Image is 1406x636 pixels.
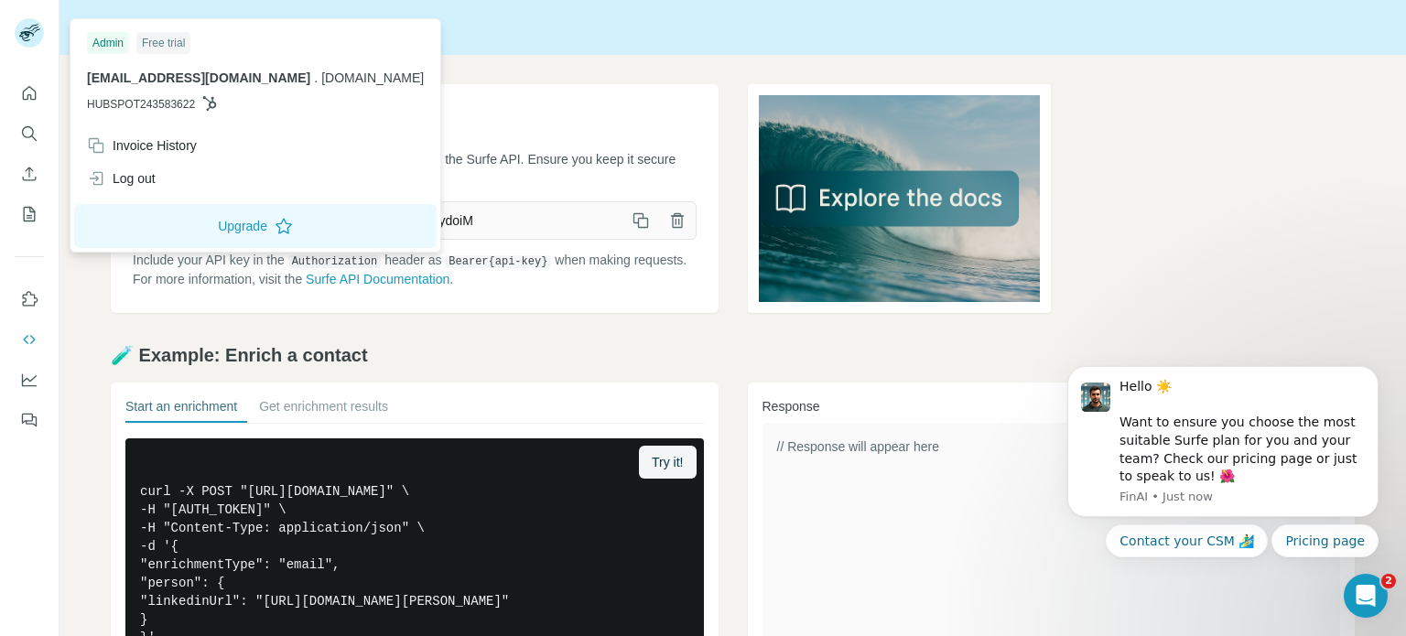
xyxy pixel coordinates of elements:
span: HUBSPOT243583622 [87,96,195,113]
div: Invoice History [87,136,197,155]
div: Free trial [136,32,190,54]
div: Admin [87,32,129,54]
button: Quick start [15,77,44,110]
a: Surfe API Documentation [306,272,449,286]
h2: 🧪 Example: Enrich a contact [111,342,1355,368]
div: Log out [87,169,156,188]
button: Use Surfe on LinkedIn [15,283,44,316]
button: Search [15,117,44,150]
code: Bearer {api-key} [445,255,551,268]
span: [DOMAIN_NAME] [321,70,424,85]
span: [EMAIL_ADDRESS][DOMAIN_NAME] [87,70,310,85]
button: My lists [15,198,44,231]
button: Get enrichment results [259,397,388,423]
code: Authorization [288,255,382,268]
button: Enrich CSV [15,157,44,190]
p: Include your API key in the header as when making requests. For more information, visit the . [133,251,697,288]
h3: Response [762,397,1341,415]
div: Surfe API [59,15,1406,40]
button: Dashboard [15,363,44,396]
button: Use Surfe API [15,323,44,356]
iframe: Intercom live chat [1344,574,1388,618]
button: Start an enrichment [125,397,237,423]
span: . [314,70,318,85]
button: Upgrade [74,204,437,248]
span: // Response will appear here [777,439,939,454]
button: Feedback [15,404,44,437]
iframe: Intercom notifications message [1040,307,1406,587]
span: 2 [1381,574,1396,588]
span: Try it! [652,453,683,471]
button: Try it! [639,446,696,479]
